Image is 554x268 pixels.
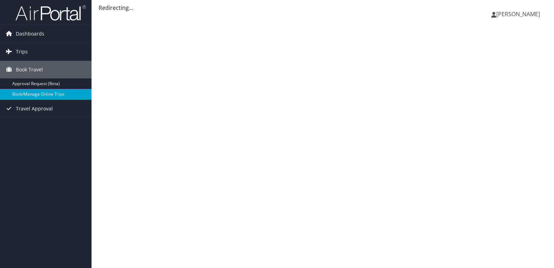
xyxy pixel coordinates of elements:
div: Redirecting... [99,4,547,12]
a: [PERSON_NAME] [491,4,547,25]
span: Dashboards [16,25,44,43]
img: airportal-logo.png [15,5,86,21]
span: [PERSON_NAME] [496,10,540,18]
span: Trips [16,43,28,60]
span: Book Travel [16,61,43,78]
span: Travel Approval [16,100,53,117]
